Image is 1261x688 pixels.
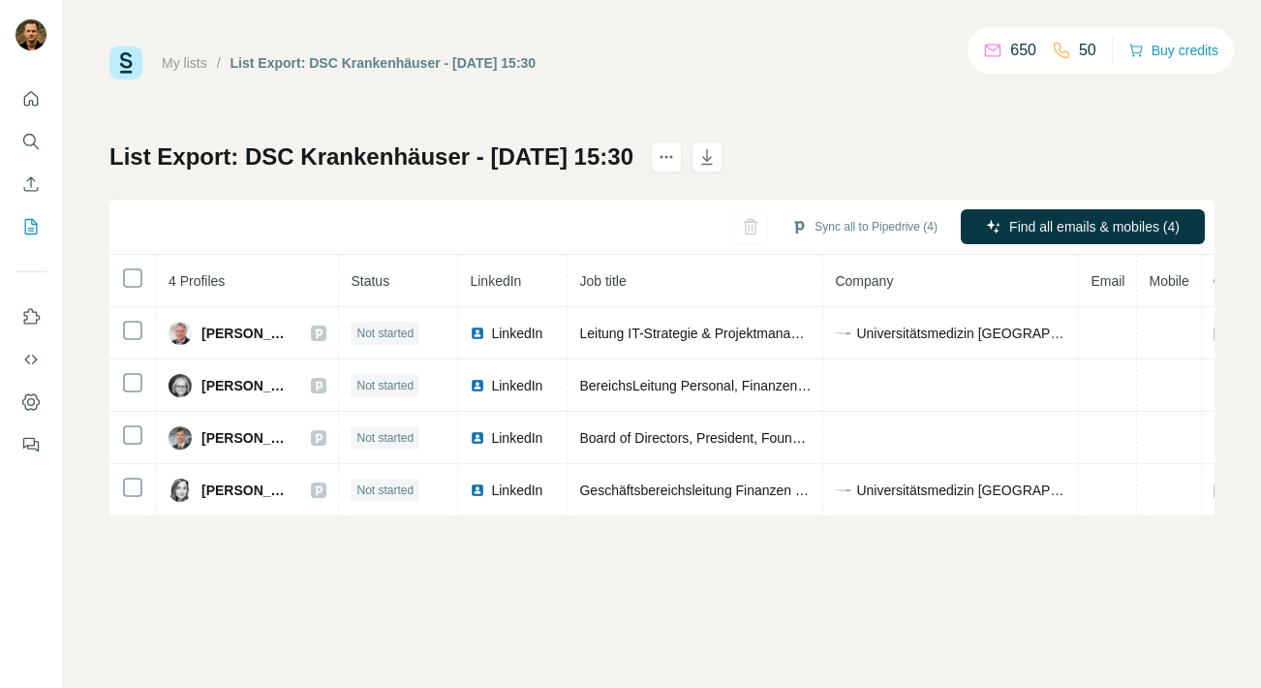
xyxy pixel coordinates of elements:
span: Geschäftsbereichsleitung Finanzen und Controlling [579,483,886,498]
img: Avatar [169,479,192,502]
p: 650 [1010,39,1036,62]
h1: List Export: DSC Krankenhäuser - [DATE] 15:30 [109,141,633,172]
button: Search [15,124,46,159]
button: Buy credits [1128,37,1218,64]
button: My lists [15,209,46,244]
span: [PERSON_NAME] [201,481,292,500]
span: Universitätsmedizin [GEOGRAPHIC_DATA] [856,324,1066,343]
span: [PERSON_NAME] [201,428,292,448]
button: Use Surfe on LinkedIn [15,299,46,334]
img: company-logo [835,326,850,341]
span: Not started [356,325,414,342]
span: Company [835,273,893,289]
img: company-logo [835,483,850,498]
img: LinkedIn logo [470,378,485,393]
span: LinkedIn [491,481,542,500]
span: LinkedIn [470,273,521,289]
span: LinkedIn [491,428,542,448]
img: Avatar [15,19,46,50]
li: / [217,53,221,73]
img: LinkedIn logo [470,326,485,341]
span: Email [1091,273,1124,289]
span: Leitung IT-Strategie & Projektmanagement KIS KAS LIS LAS (CIO Clinical Information-Systems) [579,326,1158,341]
button: Use Surfe API [15,342,46,377]
span: Status [351,273,389,289]
img: LinkedIn logo [470,430,485,446]
img: LinkedIn logo [470,483,485,498]
button: Sync all to Pipedrive (4) [778,212,951,241]
button: Quick start [15,81,46,116]
span: [PERSON_NAME] [201,376,292,395]
span: [PERSON_NAME] [201,324,292,343]
span: Not started [356,429,414,447]
span: Board of Directors, President, Founder [579,430,812,446]
span: LinkedIn [491,376,542,395]
button: Dashboard [15,385,46,420]
span: LinkedIn [491,324,542,343]
span: Not started [356,377,414,394]
button: actions [651,141,682,172]
img: Avatar [169,322,192,345]
button: Feedback [15,427,46,462]
img: Avatar [169,374,192,397]
img: Surfe Logo [109,47,142,79]
p: 50 [1079,39,1096,62]
span: BereichsLeitung Personal, Finanzen und Controlling [579,378,892,393]
span: Find all emails & mobiles (4) [1009,217,1180,236]
img: Avatar [169,426,192,450]
button: Enrich CSV [15,167,46,202]
span: 4 Profiles [169,273,225,289]
a: My lists [162,55,207,71]
span: Universitätsmedizin [GEOGRAPHIC_DATA] [856,481,1066,500]
span: Not started [356,482,414,499]
span: Mobile [1149,273,1188,289]
div: List Export: DSC Krankenhäuser - [DATE] 15:30 [231,53,537,73]
button: Find all emails & mobiles (4) [961,209,1205,244]
span: Job title [579,273,626,289]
